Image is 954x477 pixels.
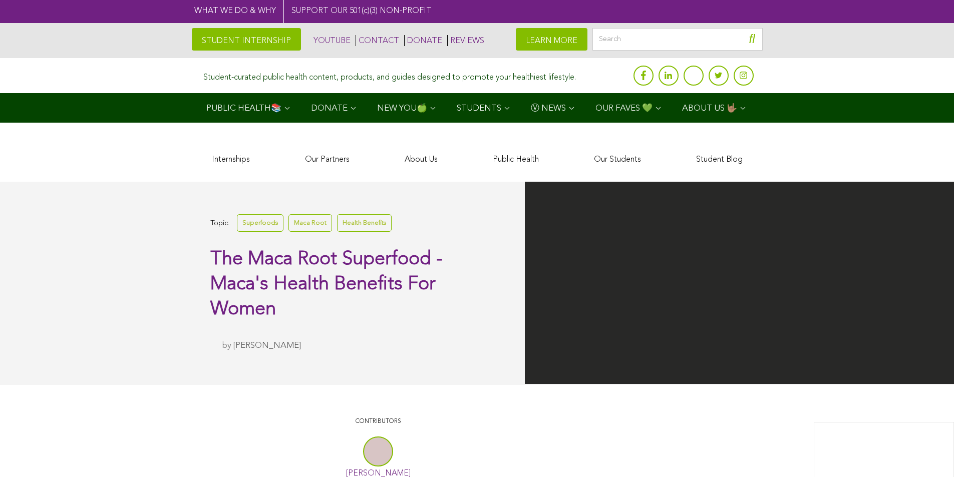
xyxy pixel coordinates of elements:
[311,35,351,46] a: YOUTUBE
[457,104,501,113] span: STUDENTS
[447,35,484,46] a: REVIEWS
[233,341,301,350] a: [PERSON_NAME]
[356,35,399,46] a: CONTACT
[210,217,229,230] span: Topic:
[288,214,332,232] a: Maca Root
[377,104,427,113] span: NEW YOU🍏
[516,28,587,51] a: LEARN MORE
[206,104,281,113] span: PUBLIC HEALTH📚
[311,104,348,113] span: DONATE
[192,28,301,51] a: STUDENT INTERNSHIP
[237,214,283,232] a: Superfoods
[592,28,763,51] input: Search
[337,214,392,232] a: Health Benefits
[404,35,442,46] a: DONATE
[203,68,576,83] div: Student-curated public health content, products, and guides designed to promote your healthiest l...
[904,429,954,477] iframe: Chat Widget
[682,104,737,113] span: ABOUT US 🤟🏽
[210,250,443,319] span: The Maca Root Superfood - Maca's Health Benefits For Women
[531,104,566,113] span: Ⓥ NEWS
[222,341,231,350] span: by
[215,417,541,426] p: CONTRIBUTORS
[192,93,763,123] div: Navigation Menu
[595,104,653,113] span: OUR FAVES 💚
